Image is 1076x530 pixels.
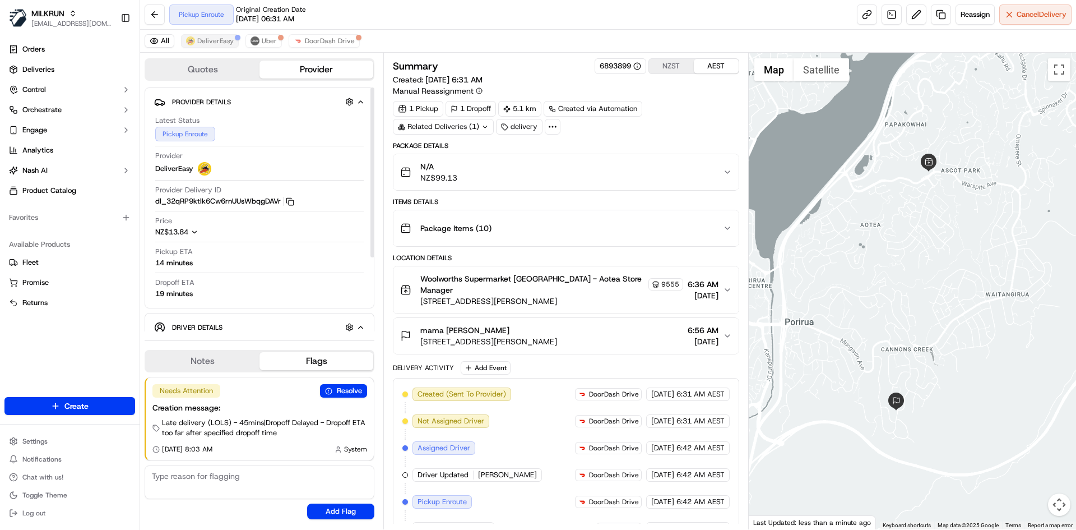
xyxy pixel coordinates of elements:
[4,294,135,312] button: Returns
[22,473,63,482] span: Chat with us!
[418,389,506,399] span: Created (Sent To Provider)
[393,363,454,372] div: Delivery Activity
[307,504,374,519] button: Add Flag
[181,34,239,48] button: DeliverEasy
[305,36,355,45] span: DoorDash Drive
[589,471,639,480] span: DoorDash Drive
[446,101,496,117] div: 1 Dropoff
[688,336,718,347] span: [DATE]
[393,266,738,314] button: Woolworths Supermarket [GEOGRAPHIC_DATA] - Aotea Store Manager9555[STREET_ADDRESS][PERSON_NAME]6:...
[22,509,45,518] span: Log out
[22,278,49,288] span: Promise
[146,61,259,79] button: Quotes
[172,323,222,332] span: Driver Details
[22,491,67,500] span: Toggle Theme
[676,443,725,453] span: 6:42 AM AEST
[676,389,725,399] span: 6:31 AM AEST
[146,352,259,370] button: Notes
[9,298,131,308] a: Returns
[4,40,135,58] a: Orders
[418,470,469,480] span: Driver Updated
[589,390,639,399] span: DoorDash Drive
[420,273,646,296] span: Woolworths Supermarket [GEOGRAPHIC_DATA] - Aotea Store Manager
[22,145,53,155] span: Analytics
[4,61,135,79] a: Deliveries
[155,227,254,237] button: NZ$13.84
[688,325,718,336] span: 6:56 AM
[22,125,47,135] span: Engage
[154,318,365,337] button: Driver Details
[425,75,483,85] span: [DATE] 6:31 AM
[589,444,639,453] span: DoorDash Drive
[393,61,438,71] h3: Summary
[578,444,587,453] img: doordash_logo_v2.png
[938,522,999,528] span: Map data ©2025 Google
[393,85,483,96] button: Manual Reassignment
[22,165,48,176] span: Nash AI
[4,236,135,254] div: Available Products
[661,280,679,289] span: 9555
[4,182,135,200] a: Product Catalog
[259,61,373,79] button: Provider
[794,58,849,81] button: Show satellite imagery
[461,361,511,375] button: Add Event
[676,416,725,426] span: 6:31 AM AEST
[64,400,89,412] span: Create
[9,257,131,268] a: Fleet
[186,36,195,45] img: delivereasy_logo.png
[155,216,172,226] span: Price
[1048,494,1070,516] button: Map camera controls
[155,185,221,195] span: Provider Delivery ID
[4,209,135,227] div: Favorites
[22,105,62,115] span: Orchestrate
[245,34,282,48] button: Uber
[154,93,365,111] button: Provider Details
[420,336,557,347] span: [STREET_ADDRESS][PERSON_NAME]
[155,164,193,174] span: DeliverEasy
[651,470,674,480] span: [DATE]
[420,325,509,336] span: mama [PERSON_NAME]
[31,19,112,28] button: [EMAIL_ADDRESS][DOMAIN_NAME]
[4,434,135,449] button: Settings
[961,10,990,20] span: Reassign
[688,279,718,290] span: 6:36 AM
[22,298,48,308] span: Returns
[22,64,54,75] span: Deliveries
[651,497,674,507] span: [DATE]
[4,81,135,99] button: Control
[393,210,738,246] button: Package Items (10)
[155,116,200,126] span: Latest Status
[4,505,135,521] button: Log out
[344,445,367,454] span: System
[589,417,639,426] span: DoorDash Drive
[578,471,587,480] img: doordash_logo_v2.png
[155,196,294,206] button: dl_32qRP9ktlk6Cw6rnUUsWbqgDAVr
[544,101,642,117] div: Created via Automation
[418,416,484,426] span: Not Assigned Driver
[999,4,1072,25] button: CancelDelivery
[155,227,188,237] span: NZ$13.84
[4,451,135,467] button: Notifications
[578,390,587,399] img: doordash_logo_v2.png
[393,197,739,206] div: Items Details
[155,289,193,299] div: 19 minutes
[31,8,64,19] button: MILKRUN
[754,58,794,81] button: Show street map
[600,61,641,71] div: 6893899
[418,443,470,453] span: Assigned Driver
[1017,10,1066,20] span: Cancel Delivery
[496,119,542,135] div: delivery
[956,4,995,25] button: Reassign
[578,417,587,426] img: doordash_logo_v2.png
[676,497,725,507] span: 6:42 AM AEST
[4,469,135,485] button: Chat with us!
[651,416,674,426] span: [DATE]
[155,278,194,288] span: Dropoff ETA
[22,437,48,446] span: Settings
[197,36,234,45] span: DeliverEasy
[155,258,193,268] div: 14 minutes
[9,278,131,288] a: Promise
[649,59,694,73] button: NZST
[162,418,367,438] span: Late delivery (LOLS) - 45mins | Dropoff Delayed - Dropoff ETA too far after specified dropoff time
